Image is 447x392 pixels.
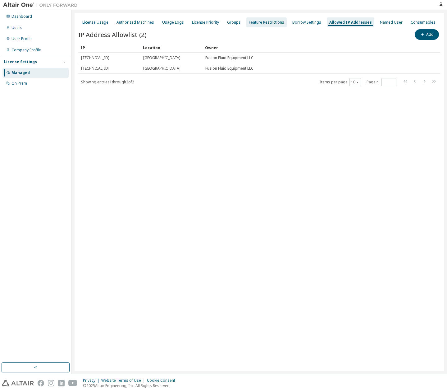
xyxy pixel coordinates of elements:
[147,378,179,383] div: Cookie Consent
[11,36,33,41] div: User Profile
[205,43,423,53] div: Owner
[78,30,147,39] span: IP Address Allowlist (2)
[83,378,101,383] div: Privacy
[83,383,179,388] p: © 2025 Altair Engineering, Inc. All Rights Reserved.
[82,20,108,25] div: License Usage
[11,70,30,75] div: Managed
[380,20,403,25] div: Named User
[192,20,219,25] div: License Priority
[58,380,65,386] img: linkedin.svg
[11,14,32,19] div: Dashboard
[162,20,184,25] div: Usage Logs
[351,80,359,85] button: 10
[101,378,147,383] div: Website Terms of Use
[11,81,27,86] div: On Prem
[227,20,241,25] div: Groups
[48,380,54,386] img: instagram.svg
[415,29,439,40] button: Add
[249,20,284,25] div: Feature Restrictions
[81,79,134,85] span: Showing entries 1 through 2 of 2
[68,380,77,386] img: youtube.svg
[143,43,200,53] div: Location
[38,380,44,386] img: facebook.svg
[205,55,253,60] span: Fusion Fluid Equipment LLC
[320,78,361,86] span: Items per page
[81,55,109,60] span: [TECHNICAL_ID]
[292,20,321,25] div: Borrow Settings
[3,2,81,8] img: Altair One
[11,25,22,30] div: Users
[2,380,34,386] img: altair_logo.svg
[329,20,372,25] div: Allowed IP Addresses
[81,66,109,71] span: [TECHNICAL_ID]
[205,66,253,71] span: Fusion Fluid Equipment LLC
[411,20,436,25] div: Consumables
[143,66,180,71] span: [GEOGRAPHIC_DATA]
[81,43,138,53] div: IP
[11,48,41,53] div: Company Profile
[116,20,154,25] div: Authorized Machines
[367,78,396,86] span: Page n.
[143,55,180,60] span: [GEOGRAPHIC_DATA]
[4,59,37,64] div: License Settings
